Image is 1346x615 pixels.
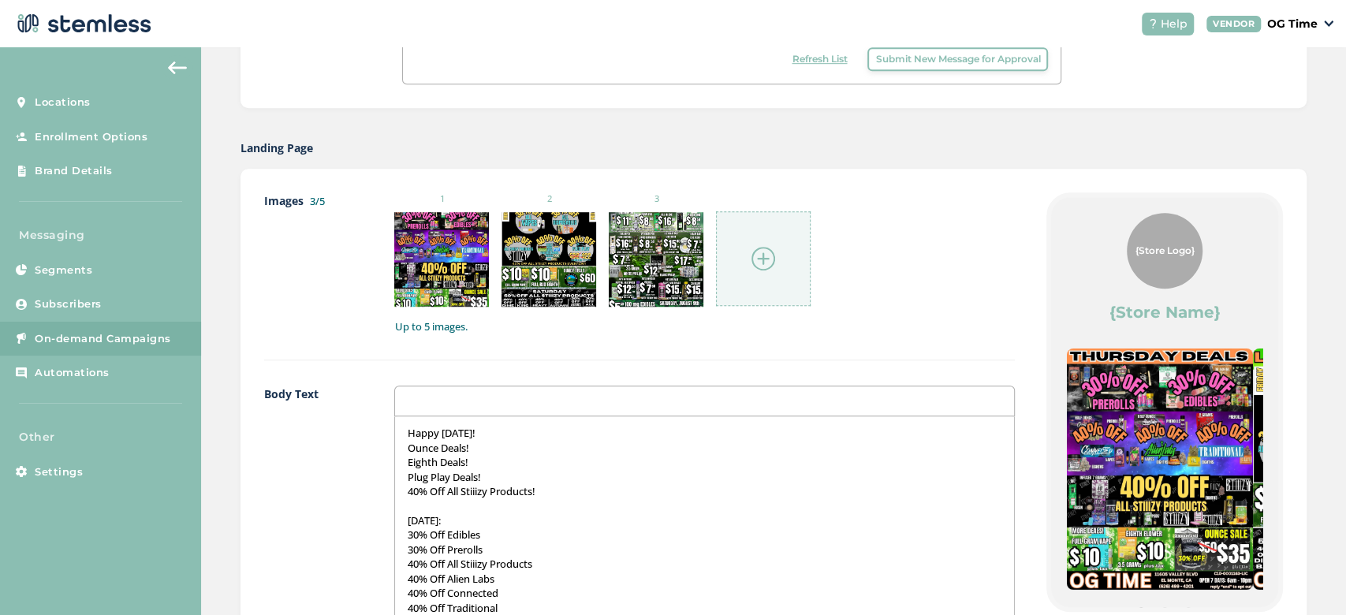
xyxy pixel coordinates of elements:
span: Enrollment Options [35,129,147,145]
img: Z [394,212,489,307]
img: 2Q== [609,212,703,307]
label: 3/5 [310,194,325,208]
span: Brand Details [35,163,113,179]
p: OG Time [1267,16,1318,32]
img: icon-circle-plus-45441306.svg [751,247,775,270]
label: {Store Name} [1109,301,1221,323]
p: 40% Off All Stiiizy Products [407,557,1002,571]
small: 1 [394,192,489,206]
p: 30% Off Edibles [407,527,1002,542]
label: Landing Page [240,140,313,156]
span: Locations [35,95,91,110]
img: Z [1067,348,1253,590]
p: [DATE]: [407,513,1002,527]
span: Settings [35,464,83,480]
img: logo-dark-0685b13c.svg [13,8,151,39]
span: Refresh List [792,52,847,66]
span: Subscribers [35,296,102,312]
p: Happy [DATE]! [407,426,1002,440]
p: Ounce Deals! [407,441,1002,455]
span: Automations [35,365,110,381]
p: 30% Off Prerolls [407,542,1002,557]
img: icon-help-white-03924b79.svg [1148,19,1158,28]
p: Plug Play Deals! [407,470,1002,484]
label: Up to 5 images. [394,319,1015,335]
label: Images [264,192,363,334]
img: icon-arrow-back-accent-c549486e.svg [168,61,187,74]
span: On-demand Campaigns [35,331,171,347]
span: Segments [35,263,92,278]
span: {Store Logo} [1135,244,1195,258]
button: Refresh List [784,47,855,71]
p: Eighth Deals! [407,455,1002,469]
p: 40% Off Connected [407,586,1002,600]
button: Submit New Message for Approval [867,47,1048,71]
p: 40% Off Alien Labs [407,572,1002,586]
small: 2 [501,192,596,206]
span: Help [1161,16,1188,32]
span: Submit New Message for Approval [875,52,1040,66]
small: 3 [609,192,703,206]
p: 40% Off Traditional [407,601,1002,615]
img: icon_down-arrow-small-66adaf34.svg [1324,20,1333,27]
div: VENDOR [1206,16,1261,32]
img: 2Q== [501,212,596,307]
iframe: Chat Widget [1267,539,1346,615]
p: 40% Off All Stiiizy Products! [407,484,1002,498]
